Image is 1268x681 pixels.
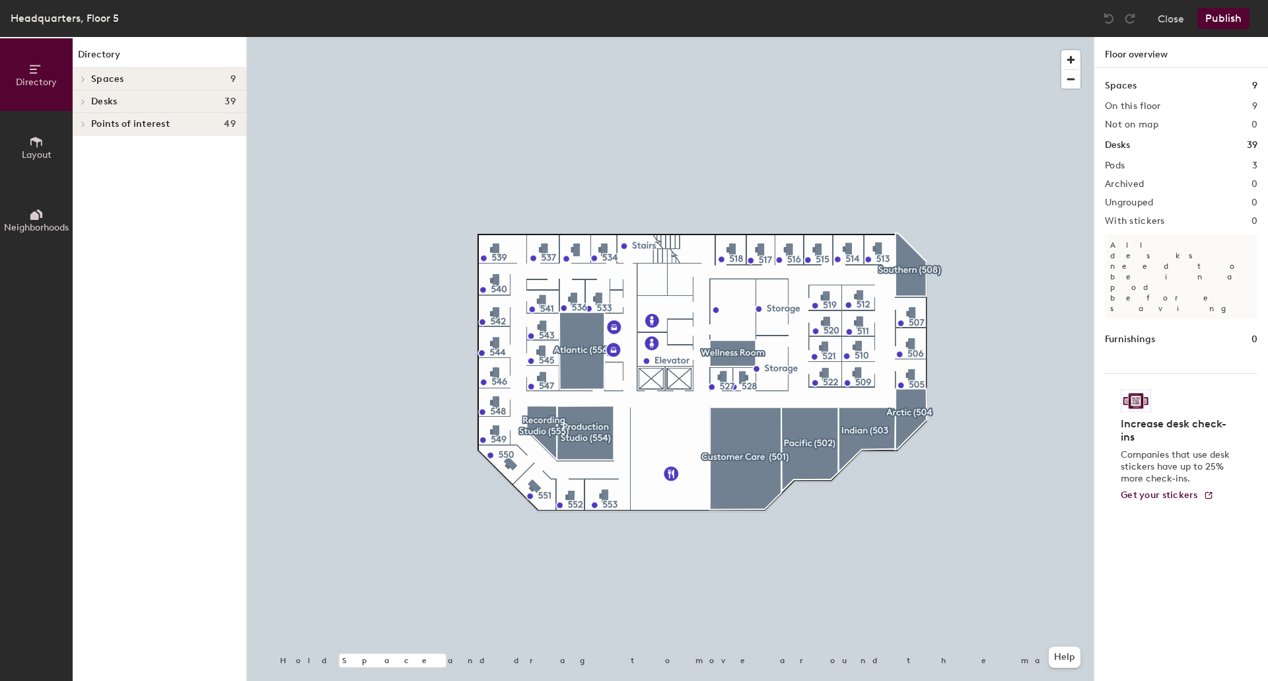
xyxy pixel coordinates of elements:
[1121,390,1151,412] img: Sticker logo
[1121,489,1198,501] span: Get your stickers
[1121,490,1214,501] a: Get your stickers
[1197,8,1250,29] button: Publish
[91,119,170,129] span: Points of interest
[1049,647,1080,668] button: Help
[1251,120,1257,130] h2: 0
[1105,332,1155,347] h1: Furnishings
[1105,216,1165,227] h2: With stickers
[1105,179,1144,190] h2: Archived
[1251,197,1257,208] h2: 0
[1251,332,1257,347] h1: 0
[1251,179,1257,190] h2: 0
[91,96,117,107] span: Desks
[1123,12,1137,25] img: Redo
[1105,197,1154,208] h2: Ungrouped
[1105,138,1130,153] h1: Desks
[1105,234,1257,319] p: All desks need to be in a pod before saving
[230,74,236,85] span: 9
[73,48,246,68] h1: Directory
[1158,8,1184,29] button: Close
[11,10,119,26] div: Headquarters, Floor 5
[1105,161,1125,171] h2: Pods
[1105,79,1137,93] h1: Spaces
[1247,138,1257,153] h1: 39
[16,77,57,88] span: Directory
[1252,101,1257,112] h2: 9
[225,96,236,107] span: 39
[224,119,236,129] span: 49
[22,149,52,161] span: Layout
[1252,79,1257,93] h1: 9
[1105,120,1158,130] h2: Not on map
[1252,161,1257,171] h2: 3
[1102,12,1115,25] img: Undo
[1121,449,1234,485] p: Companies that use desk stickers have up to 25% more check-ins.
[4,222,69,233] span: Neighborhoods
[1121,417,1234,444] h4: Increase desk check-ins
[1251,216,1257,227] h2: 0
[1105,101,1161,112] h2: On this floor
[91,74,124,85] span: Spaces
[1094,37,1268,68] h1: Floor overview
